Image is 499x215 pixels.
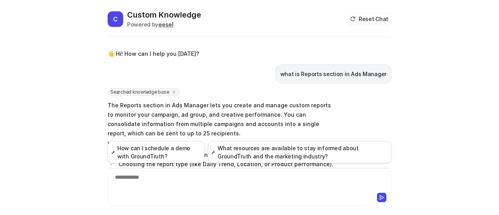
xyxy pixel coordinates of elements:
p: Key features include: [108,139,336,149]
span: C [108,11,123,27]
p: The Reports section in Ads Manager lets you create and manage custom reports to monitor your camp... [108,101,336,138]
button: What resources are available to stay informed about GroundTruth and the marketing industry? [208,141,391,163]
button: Reset Chat [348,13,391,25]
h2: Custom Knowledge [127,9,201,20]
button: How can I schedule a demo with GroundTruth? [108,141,205,163]
div: Powered by [127,20,201,28]
p: 👋 Hi! How can I help you [DATE]? [108,49,199,59]
p: what is Reports section in Ads Manager [280,69,386,79]
b: eesel [158,21,173,28]
span: Searched knowledge base [108,88,180,96]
